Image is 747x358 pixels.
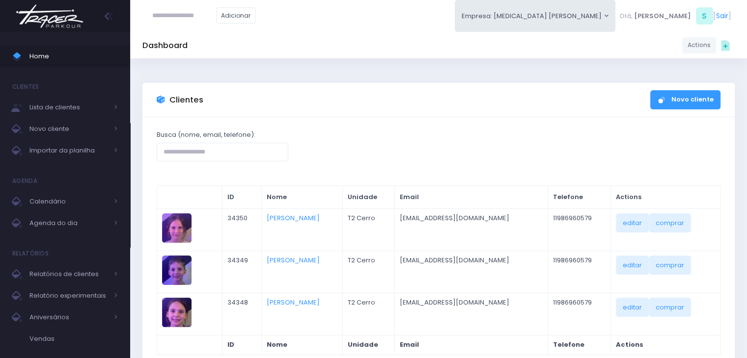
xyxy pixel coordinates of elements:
[12,77,39,97] h4: Clientes
[394,208,548,251] td: [EMAIL_ADDRESS][DOMAIN_NAME]
[222,335,261,355] th: ID
[261,335,342,355] th: Nome
[342,208,394,251] td: T2 Cerro
[548,208,611,251] td: 11986960579
[29,268,108,281] span: Relatórios de clientes
[261,186,342,209] th: Nome
[716,11,728,21] a: Sair
[615,5,735,27] div: [ ]
[394,335,548,355] th: Email
[342,186,394,209] th: Unidade
[29,332,118,345] span: Vendas
[394,293,548,335] td: [EMAIL_ADDRESS][DOMAIN_NAME]
[12,244,49,263] h4: Relatórios
[696,7,713,25] span: S
[619,11,633,21] span: Olá,
[222,251,261,293] td: 34349
[29,123,108,135] span: Novo cliente
[222,208,261,251] td: 34350
[29,101,108,114] span: Lista de clientes
[649,298,691,316] a: comprar
[169,95,203,105] h3: Clientes
[342,335,394,355] th: Unidade
[650,90,720,109] a: Novo cliente
[267,256,320,265] a: [PERSON_NAME]
[682,37,716,53] a: Actions
[649,256,691,274] a: comprar
[29,311,108,324] span: Aniversários
[616,298,649,316] a: editar
[342,251,394,293] td: T2 Cerro
[649,213,691,232] a: comprar
[548,293,611,335] td: 11986960579
[394,251,548,293] td: [EMAIL_ADDRESS][DOMAIN_NAME]
[142,41,188,51] h5: Dashboard
[222,186,261,209] th: ID
[267,298,320,307] a: [PERSON_NAME]
[611,186,720,209] th: Actions
[12,171,37,191] h4: Agenda
[29,195,108,208] span: Calendário
[611,335,720,355] th: Actions
[394,186,548,209] th: Email
[342,293,394,335] td: T2 Cerro
[634,11,691,21] span: [PERSON_NAME]
[267,213,320,223] a: [PERSON_NAME]
[29,50,118,63] span: Home
[216,7,256,24] a: Adicionar
[548,335,611,355] th: Telefone
[29,289,108,302] span: Relatório experimentais
[548,251,611,293] td: 11986960579
[29,144,108,157] span: Importar da planilha
[29,217,108,230] span: Agenda do dia
[616,213,649,232] a: editar
[548,186,611,209] th: Telefone
[157,130,255,140] label: Busca (nome, email, telefone):
[222,293,261,335] td: 34348
[616,256,649,274] a: editar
